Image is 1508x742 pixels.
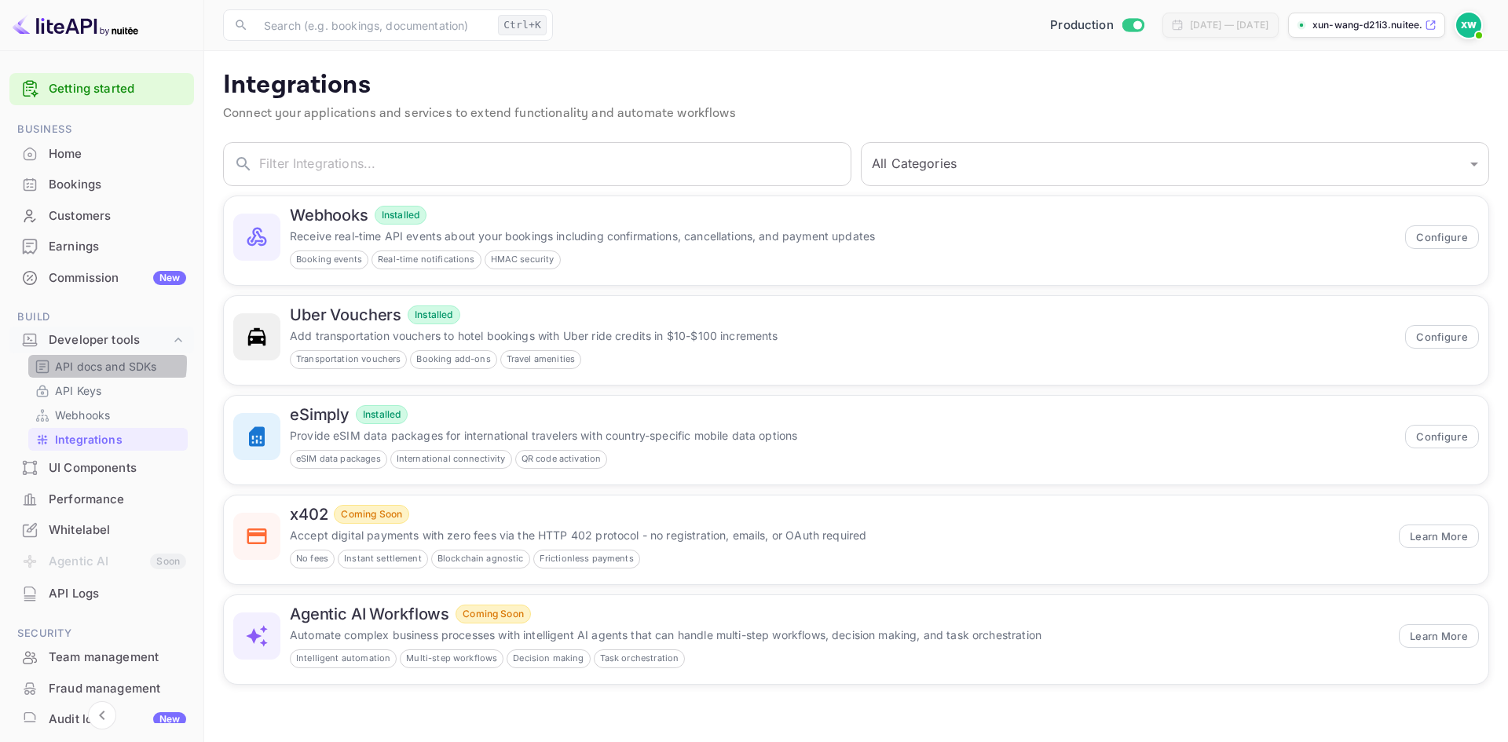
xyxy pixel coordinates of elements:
button: Configure [1405,225,1479,249]
p: Receive real-time API events about your bookings including confirmations, cancellations, and paym... [290,228,1396,244]
input: Search (e.g. bookings, documentation) [254,9,492,41]
a: Audit logsNew [9,704,194,733]
div: UI Components [49,459,186,477]
div: Audit logs [49,711,186,729]
div: Audit logsNew [9,704,194,735]
div: Developer tools [49,331,170,349]
span: International connectivity [391,452,511,466]
span: Production [1050,16,1114,35]
div: Team management [49,649,186,667]
a: Earnings [9,232,194,261]
p: xun-wang-d21i3.nuitee.... [1312,18,1422,32]
span: HMAC security [485,253,560,266]
button: Learn More [1399,624,1479,648]
div: Getting started [9,73,194,105]
div: Developer tools [9,327,194,354]
div: Customers [9,201,194,232]
div: Whitelabel [49,521,186,539]
span: Task orchestration [595,652,685,665]
div: Ctrl+K [498,15,547,35]
div: Commission [49,269,186,287]
span: Coming Soon [335,507,408,521]
div: New [153,712,186,726]
a: Fraud management [9,674,194,703]
a: Webhooks [35,407,181,423]
span: Instant settlement [339,552,427,565]
span: Real-time notifications [372,253,480,266]
div: Team management [9,642,194,673]
button: Configure [1405,325,1479,349]
div: Fraud management [49,680,186,698]
h6: x402 [290,505,328,524]
a: Team management [9,642,194,671]
div: Home [9,139,194,170]
div: Whitelabel [9,515,194,546]
span: Frictionless payments [534,552,639,565]
span: Business [9,121,194,138]
a: Whitelabel [9,515,194,544]
div: CommissionNew [9,263,194,294]
a: API docs and SDKs [35,358,181,375]
input: Filter Integrations... [259,142,851,186]
a: Bookings [9,170,194,199]
p: Connect your applications and services to extend functionality and automate workflows [223,104,1489,123]
div: UI Components [9,453,194,484]
h6: Webhooks [290,206,368,225]
p: Integrations [55,431,123,448]
div: Performance [9,484,194,515]
div: Integrations [28,428,188,451]
button: Collapse navigation [88,701,116,729]
span: Build [9,309,194,326]
p: API Keys [55,382,101,399]
h6: Agentic AI Workflows [290,605,449,623]
span: No fees [291,552,334,565]
img: LiteAPI logo [13,13,138,38]
div: API docs and SDKs [28,355,188,378]
a: Home [9,139,194,168]
span: Installed [408,308,459,322]
span: Travel amenities [501,353,580,366]
div: API Logs [49,585,186,603]
a: CommissionNew [9,263,194,292]
div: Bookings [9,170,194,200]
p: API docs and SDKs [55,358,157,375]
a: Performance [9,484,194,514]
a: API Keys [35,382,181,399]
div: Bookings [49,176,186,194]
span: Coming Soon [456,607,530,621]
div: Fraud management [9,674,194,704]
p: Add transportation vouchers to hotel bookings with Uber ride credits in $10-$100 increments [290,327,1396,344]
h6: eSimply [290,405,350,424]
span: Decision making [507,652,589,665]
span: Intelligent automation [291,652,396,665]
span: Blockchain agnostic [432,552,529,565]
p: Automate complex business processes with intelligent AI agents that can handle multi-step workflo... [290,627,1389,643]
div: Earnings [49,238,186,256]
span: Booking add-ons [411,353,496,366]
div: Earnings [9,232,194,262]
a: Integrations [35,431,181,448]
span: Booking events [291,253,368,266]
div: Performance [49,491,186,509]
h6: Uber Vouchers [290,305,401,324]
a: API Logs [9,579,194,608]
img: Xun Wang [1456,13,1481,38]
span: Installed [357,408,407,422]
span: Security [9,625,194,642]
p: Accept digital payments with zero fees via the HTTP 402 protocol - no registration, emails, or OA... [290,527,1389,543]
div: Webhooks [28,404,188,426]
span: QR code activation [516,452,607,466]
p: Integrations [223,70,1489,101]
span: eSIM data packages [291,452,386,466]
div: API Logs [9,579,194,609]
div: Switch to Sandbox mode [1044,16,1150,35]
p: Webhooks [55,407,110,423]
div: [DATE] — [DATE] [1190,18,1268,32]
button: Learn More [1399,525,1479,548]
span: Installed [375,208,426,222]
span: Multi-step workflows [401,652,503,665]
a: Getting started [49,80,186,98]
div: API Keys [28,379,188,402]
span: Transportation vouchers [291,353,406,366]
a: Customers [9,201,194,230]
